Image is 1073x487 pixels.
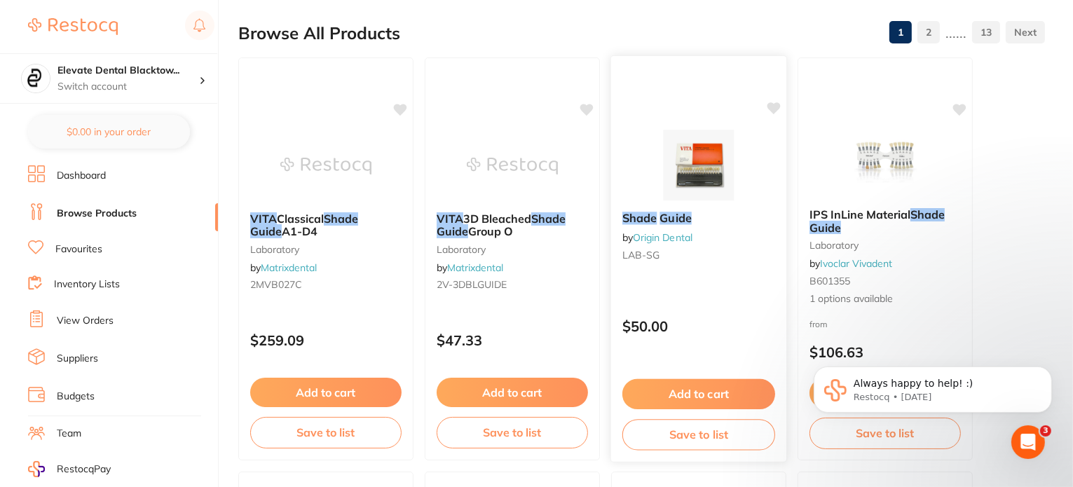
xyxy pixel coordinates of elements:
em: Guide [659,211,691,225]
b: IPS InLine Material Shade Guide [809,208,961,234]
p: $47.33 [437,332,588,348]
span: Group O [468,224,513,238]
a: Inventory Lists [54,277,120,291]
a: Dashboard [57,169,106,183]
span: 2MVB027C [250,278,302,291]
h2: Browse All Products [238,24,400,43]
button: Add to cart [437,378,588,407]
span: 1 options available [809,292,961,306]
button: Save to list [622,419,775,451]
p: $259.09 [250,332,402,348]
span: by [250,261,317,274]
span: Classical [277,212,324,226]
a: Matrixdental [447,261,503,274]
em: Guide [250,224,282,238]
span: by [437,261,503,274]
em: Guide [437,224,468,238]
h4: Elevate Dental Blacktown [57,64,199,78]
img: Elevate Dental Blacktown [22,64,50,92]
img: RestocqPay [28,461,45,477]
button: Save to list [250,417,402,448]
span: A1-D4 [282,224,317,238]
b: Shade Guide [622,212,775,225]
button: $0.00 in your order [28,115,190,149]
b: VITA Classical Shade Guide A1-D4 [250,212,402,238]
p: $50.00 [622,318,775,334]
a: Favourites [55,242,102,256]
em: VITA [437,212,463,226]
iframe: Intercom live chat [1011,425,1045,459]
span: from [809,319,828,329]
small: laboratory [809,240,961,251]
a: View Orders [57,314,114,328]
span: 2V-3DBLGUIDE [437,278,507,291]
em: VITA [250,212,277,226]
span: by [622,231,692,244]
a: Origin Dental [633,231,692,244]
span: B601355 [809,275,850,287]
em: Shade [324,212,358,226]
img: VITA Classical Shade Guide A1-D4 [280,131,371,201]
em: Shade [910,207,945,221]
p: Switch account [57,80,199,94]
img: IPS InLine Material Shade Guide [840,127,931,197]
span: IPS InLine Material [809,207,910,221]
small: laboratory [437,244,588,255]
img: Shade Guide [652,130,744,200]
a: 13 [972,18,1000,46]
a: RestocqPay [28,461,111,477]
iframe: Intercom notifications message [793,337,1073,449]
a: Ivoclar Vivadent [820,257,892,270]
b: VITA 3D Bleached Shade Guide Group O [437,212,588,238]
a: Suppliers [57,352,98,366]
small: laboratory [250,244,402,255]
em: Shade [622,211,657,225]
em: Shade [531,212,566,226]
a: Restocq Logo [28,11,118,43]
a: Browse Products [57,207,137,221]
a: 2 [917,18,940,46]
span: LAB-SG [622,248,660,261]
span: by [809,257,892,270]
a: Team [57,427,81,441]
span: RestocqPay [57,462,111,476]
a: 1 [889,18,912,46]
button: Add to cart [622,379,775,409]
a: Budgets [57,390,95,404]
span: 3D Bleached [463,212,531,226]
p: ...... [945,25,966,41]
button: Add to cart [250,378,402,407]
span: 3 [1040,425,1051,437]
button: Save to list [437,417,588,448]
img: Restocq Logo [28,18,118,35]
em: Guide [809,221,841,235]
img: VITA 3D Bleached Shade Guide Group O [467,131,558,201]
a: Matrixdental [261,261,317,274]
